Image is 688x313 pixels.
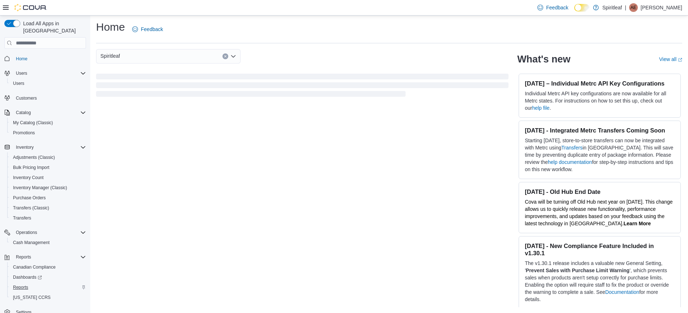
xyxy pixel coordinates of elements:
span: [US_STATE] CCRS [13,295,51,300]
a: View allExternal link [659,56,682,62]
span: Feedback [546,4,568,11]
button: Transfers (Classic) [7,203,89,213]
span: Users [13,69,86,78]
span: My Catalog (Classic) [13,120,53,126]
button: Purchase Orders [7,193,89,203]
span: Users [10,79,86,88]
button: Users [1,68,89,78]
span: Bulk Pricing Import [10,163,86,172]
a: Users [10,79,27,88]
h3: [DATE] - Old Hub End Date [525,188,675,195]
span: Purchase Orders [10,194,86,202]
p: Starting [DATE], store-to-store transfers can now be integrated with Metrc using in [GEOGRAPHIC_D... [525,137,675,173]
button: Canadian Compliance [7,262,89,272]
p: Spiritleaf [602,3,622,12]
button: Promotions [7,128,89,138]
span: Transfers (Classic) [10,204,86,212]
span: Inventory Manager (Classic) [13,185,67,191]
span: Operations [13,228,86,237]
a: Transfers [10,214,34,222]
span: Adjustments (Classic) [13,155,55,160]
a: Transfers [561,145,583,151]
a: Feedback [129,22,166,36]
a: Adjustments (Classic) [10,153,58,162]
p: The v1.30.1 release includes a valuable new General Setting, ' ', which prevents sales when produ... [525,260,675,303]
span: AE [631,3,636,12]
span: Cova will be turning off Old Hub next year on [DATE]. This change allows us to quickly release ne... [525,199,672,226]
span: Users [16,70,27,76]
a: Reports [10,283,31,292]
a: Customers [13,94,40,103]
h3: [DATE] - Integrated Metrc Transfers Coming Soon [525,127,675,134]
button: My Catalog (Classic) [7,118,89,128]
span: Transfers [10,214,86,222]
a: Canadian Compliance [10,263,59,271]
button: Inventory [13,143,36,152]
a: Feedback [535,0,571,15]
span: Catalog [13,108,86,117]
button: Open list of options [230,53,236,59]
span: Inventory Manager (Classic) [10,183,86,192]
button: Clear input [222,53,228,59]
a: [US_STATE] CCRS [10,293,53,302]
a: Home [13,55,30,63]
button: Catalog [1,108,89,118]
span: Inventory [16,144,34,150]
span: Load All Apps in [GEOGRAPHIC_DATA] [20,20,86,34]
span: Home [16,56,27,62]
a: help documentation [548,159,592,165]
span: Customers [16,95,37,101]
input: Dark Mode [574,4,589,12]
button: Users [7,78,89,88]
span: Dashboards [13,274,42,280]
button: Operations [13,228,40,237]
span: Home [13,54,86,63]
span: Dashboards [10,273,86,282]
a: Purchase Orders [10,194,49,202]
button: Cash Management [7,238,89,248]
span: Cash Management [13,240,49,245]
button: Reports [1,252,89,262]
span: Purchase Orders [13,195,46,201]
button: Customers [1,93,89,103]
span: Canadian Compliance [10,263,86,271]
h3: [DATE] - New Compliance Feature Included in v1.30.1 [525,242,675,257]
span: Bulk Pricing Import [13,165,49,170]
span: Reports [13,284,28,290]
a: Promotions [10,129,38,137]
span: Inventory Count [10,173,86,182]
a: My Catalog (Classic) [10,118,56,127]
button: [US_STATE] CCRS [7,292,89,303]
button: Bulk Pricing Import [7,162,89,173]
p: | [625,3,626,12]
span: Transfers (Classic) [13,205,49,211]
button: Transfers [7,213,89,223]
a: Dashboards [10,273,45,282]
span: Adjustments (Classic) [10,153,86,162]
a: help file [532,105,549,111]
button: Reports [7,282,89,292]
span: Promotions [10,129,86,137]
p: Individual Metrc API key configurations are now available for all Metrc states. For instructions ... [525,90,675,112]
a: Learn More [624,221,651,226]
span: Washington CCRS [10,293,86,302]
h1: Home [96,20,125,34]
h3: [DATE] – Individual Metrc API Key Configurations [525,80,675,87]
span: Canadian Compliance [13,264,56,270]
a: Inventory Manager (Classic) [10,183,70,192]
span: Users [13,81,24,86]
h2: What's new [517,53,570,65]
img: Cova [14,4,47,11]
button: Users [13,69,30,78]
button: Inventory Count [7,173,89,183]
span: Catalog [16,110,31,116]
button: Operations [1,227,89,238]
div: Andrew E [629,3,638,12]
span: Reports [10,283,86,292]
button: Inventory [1,142,89,152]
span: My Catalog (Classic) [10,118,86,127]
a: Cash Management [10,238,52,247]
span: Cash Management [10,238,86,247]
